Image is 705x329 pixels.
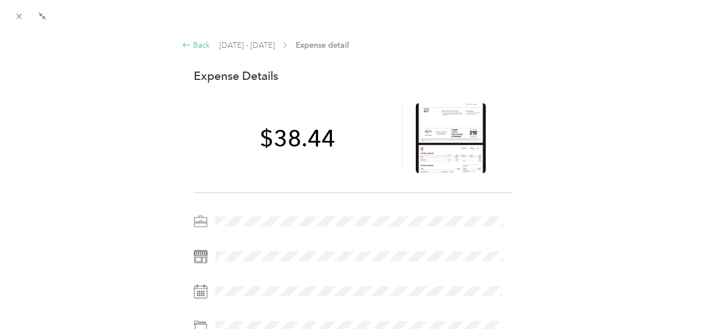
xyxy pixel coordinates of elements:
[260,126,335,150] span: $38.44
[219,39,275,51] span: [DATE] - [DATE]
[182,39,210,51] div: Back
[194,68,278,84] p: Expense Details
[296,39,349,51] span: Expense detail
[643,267,705,329] iframe: Everlance-gr Chat Button Frame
